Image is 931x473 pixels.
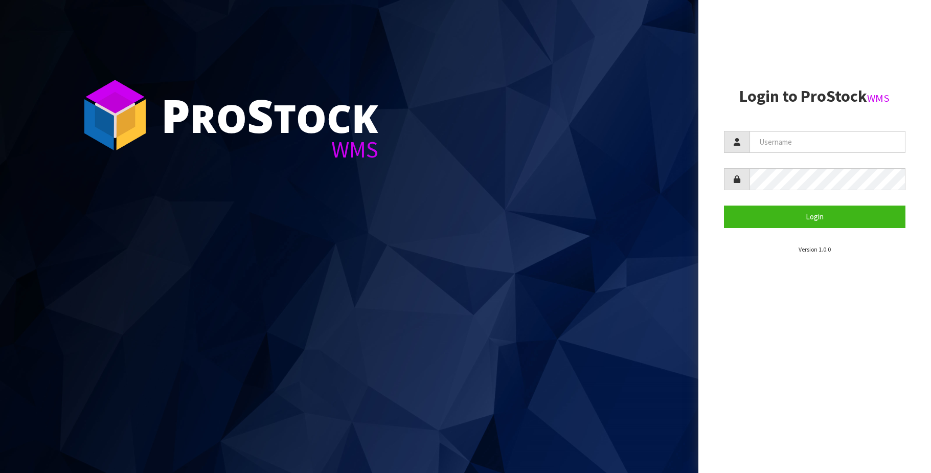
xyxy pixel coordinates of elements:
[161,84,190,146] span: P
[724,87,905,105] h2: Login to ProStock
[161,138,378,161] div: WMS
[247,84,274,146] span: S
[724,206,905,228] button: Login
[867,92,890,105] small: WMS
[799,245,831,253] small: Version 1.0.0
[77,77,153,153] img: ProStock Cube
[750,131,905,153] input: Username
[161,92,378,138] div: ro tock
